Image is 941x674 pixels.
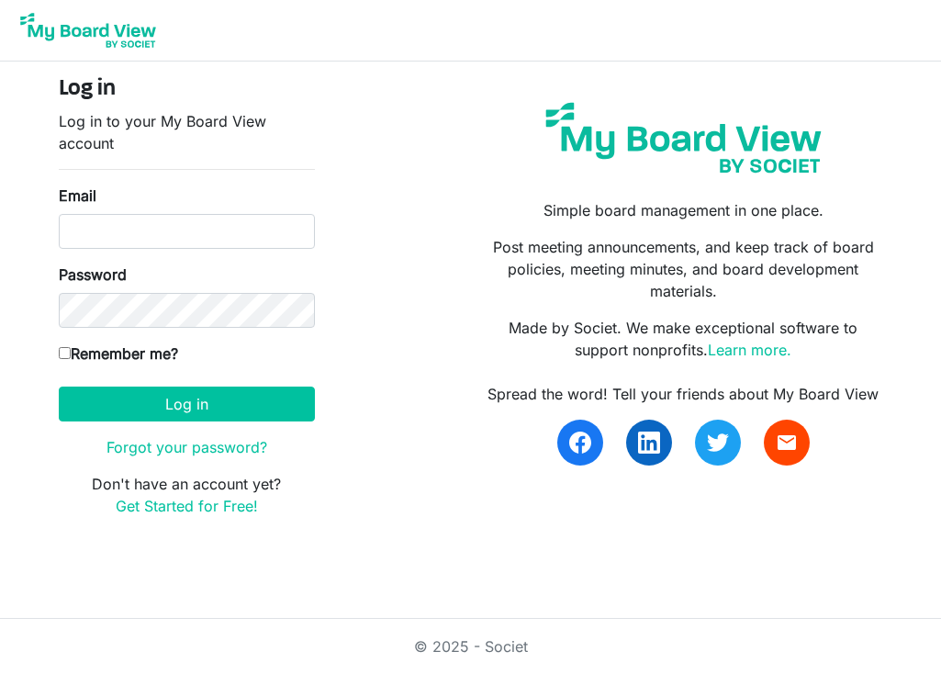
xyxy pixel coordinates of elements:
[59,185,96,207] label: Email
[414,637,528,656] a: © 2025 - Societ
[534,91,834,185] img: my-board-view-societ.svg
[484,317,882,361] p: Made by Societ. We make exceptional software to support nonprofits.
[764,420,810,466] a: email
[484,236,882,302] p: Post meeting announcements, and keep track of board policies, meeting minutes, and board developm...
[59,347,71,359] input: Remember me?
[569,432,591,454] img: facebook.svg
[59,76,315,103] h4: Log in
[106,438,267,456] a: Forgot your password?
[59,473,315,517] p: Don't have an account yet?
[15,7,162,53] img: My Board View Logo
[638,432,660,454] img: linkedin.svg
[776,432,798,454] span: email
[707,432,729,454] img: twitter.svg
[59,343,178,365] label: Remember me?
[708,341,791,359] a: Learn more.
[484,199,882,221] p: Simple board management in one place.
[59,110,315,154] p: Log in to your My Board View account
[59,264,127,286] label: Password
[59,387,315,421] button: Log in
[484,383,882,405] div: Spread the word! Tell your friends about My Board View
[116,497,258,515] a: Get Started for Free!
